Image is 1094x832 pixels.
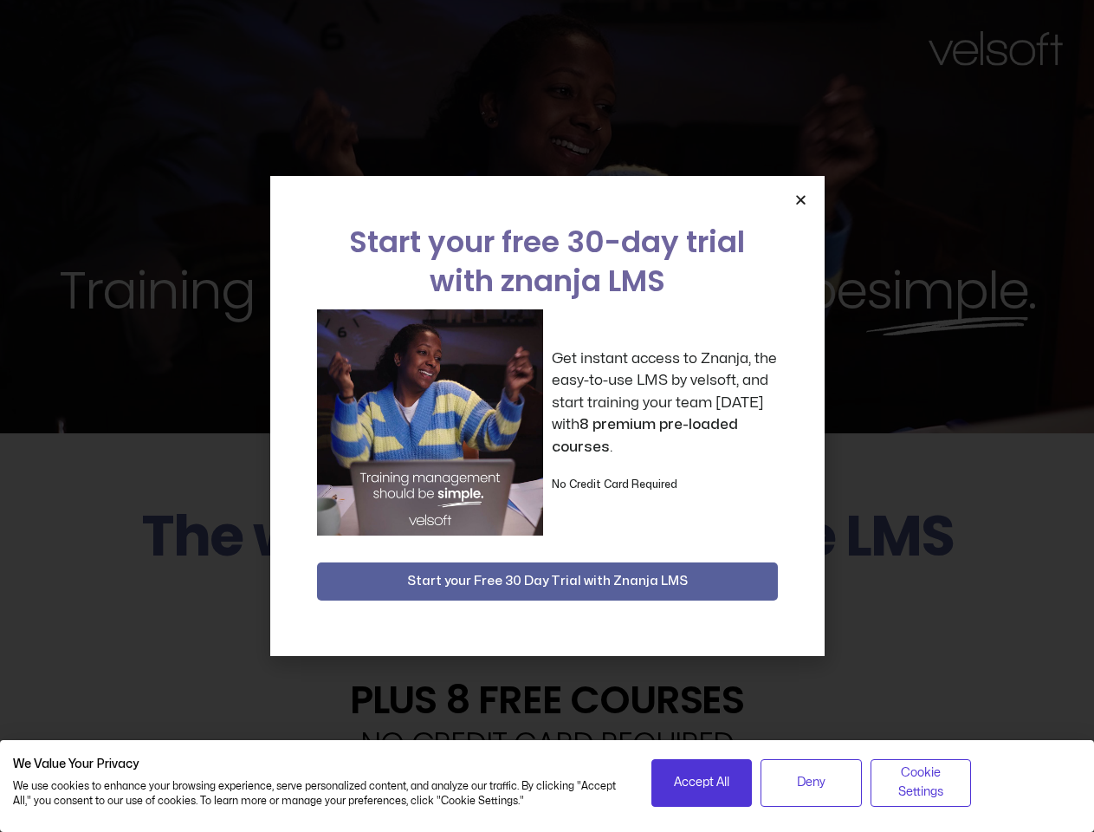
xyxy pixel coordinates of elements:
p: We use cookies to enhance your browsing experience, serve personalized content, and analyze our t... [13,779,625,809]
a: Close [794,193,807,206]
p: Get instant access to Znanja, the easy-to-use LMS by velsoft, and start training your team [DATE]... [552,348,778,458]
img: a woman sitting at her laptop dancing [317,309,543,536]
button: Adjust cookie preferences [871,759,972,807]
button: Accept all cookies [651,759,753,807]
span: Cookie Settings [882,764,961,803]
span: Deny [797,773,825,792]
span: Accept All [674,773,729,792]
button: Deny all cookies [761,759,862,807]
strong: 8 premium pre-loaded courses [552,417,738,454]
iframe: chat widget [874,794,1085,832]
strong: No Credit Card Required [552,479,677,490]
button: Start your Free 30 Day Trial with Znanja LMS [317,562,778,601]
h2: Start your free 30-day trial with znanja LMS [317,223,778,301]
h2: We Value Your Privacy [13,757,625,772]
span: Start your Free 30 Day Trial with Znanja LMS [407,571,688,592]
